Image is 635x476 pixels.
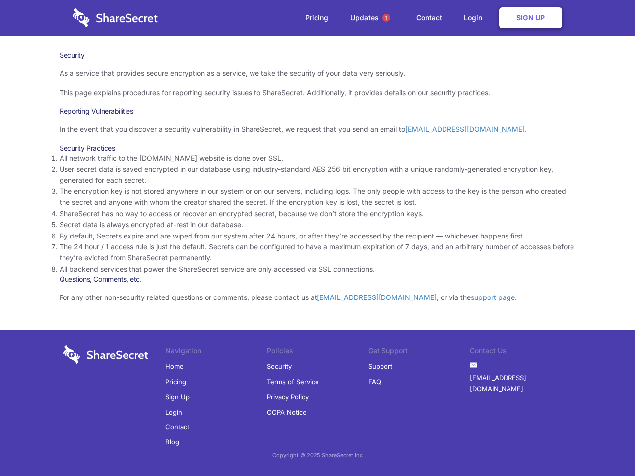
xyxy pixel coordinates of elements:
[60,275,575,284] h3: Questions, Comments, etc.
[267,359,292,374] a: Security
[60,153,575,164] li: All network traffic to the [DOMAIN_NAME] website is done over SSL.
[60,219,575,230] li: Secret data is always encrypted at-rest in our database.
[267,405,307,419] a: CCPA Notice
[317,293,437,301] a: [EMAIL_ADDRESS][DOMAIN_NAME]
[165,389,190,404] a: Sign Up
[165,345,267,359] li: Navigation
[368,345,470,359] li: Get Support
[165,374,186,389] a: Pricing
[60,208,575,219] li: ShareSecret has no way to access or recover an encrypted secret, because we don’t store the encry...
[165,405,182,419] a: Login
[60,144,575,153] h3: Security Practices
[499,7,562,28] a: Sign Up
[73,8,158,27] img: logo-wordmark-white-trans-d4663122ce5f474addd5e946df7df03e33cb6a1c49d2221995e7729f52c070b2.svg
[368,359,392,374] a: Support
[63,345,148,364] img: logo-wordmark-white-trans-d4663122ce5f474addd5e946df7df03e33cb6a1c49d2221995e7729f52c070b2.svg
[60,241,575,264] li: The 24 hour / 1 access rule is just the default. Secrets can be configured to have a maximum expi...
[60,51,575,59] h1: Security
[60,68,575,79] p: As a service that provides secure encryption as a service, we take the security of your data very...
[60,87,575,98] p: This page explains procedures for reporting security issues to ShareSecret. Additionally, it prov...
[60,186,575,208] li: The encryption key is not stored anywhere in our system or on our servers, including logs. The on...
[295,2,338,33] a: Pricing
[405,125,525,133] a: [EMAIL_ADDRESS][DOMAIN_NAME]
[267,345,369,359] li: Policies
[60,107,575,116] h3: Reporting Vulnerabilities
[60,264,575,275] li: All backend services that power the ShareSecret service are only accessed via SSL connections.
[165,359,184,374] a: Home
[60,231,575,241] li: By default, Secrets expire and are wiped from our system after 24 hours, or after they’re accesse...
[471,293,515,301] a: support page
[165,434,179,449] a: Blog
[267,389,309,404] a: Privacy Policy
[60,292,575,303] p: For any other non-security related questions or comments, please contact us at , or via the .
[60,124,575,135] p: In the event that you discover a security vulnerability in ShareSecret, we request that you send ...
[406,2,452,33] a: Contact
[470,370,571,397] a: [EMAIL_ADDRESS][DOMAIN_NAME]
[267,374,319,389] a: Terms of Service
[454,2,497,33] a: Login
[60,164,575,186] li: User secret data is saved encrypted in our database using industry-standard AES 256 bit encryptio...
[368,374,381,389] a: FAQ
[470,345,571,359] li: Contact Us
[165,419,189,434] a: Contact
[382,14,390,22] span: 1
